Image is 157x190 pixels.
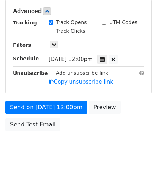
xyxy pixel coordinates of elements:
strong: Schedule [13,56,39,61]
label: UTM Codes [109,19,137,26]
a: Copy unsubscribe link [49,79,113,85]
a: Send on [DATE] 12:00pm [5,101,87,114]
strong: Unsubscribe [13,70,48,76]
strong: Filters [13,42,31,48]
label: Add unsubscribe link [56,69,108,77]
span: [DATE] 12:00pm [49,56,93,62]
iframe: Chat Widget [121,156,157,190]
label: Track Clicks [56,27,86,35]
strong: Tracking [13,20,37,26]
a: Preview [89,101,120,114]
h5: Advanced [13,7,144,15]
a: Send Test Email [5,118,60,131]
label: Track Opens [56,19,87,26]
